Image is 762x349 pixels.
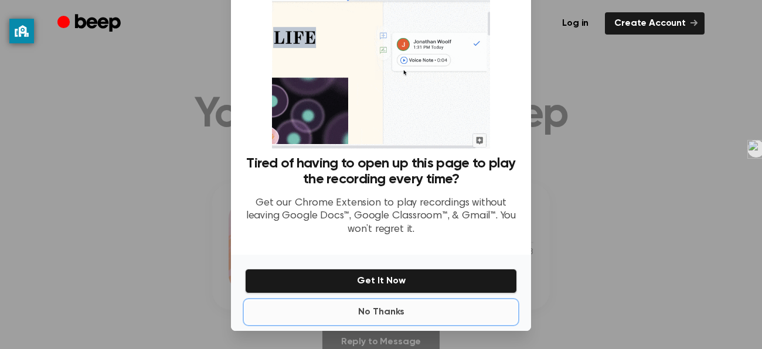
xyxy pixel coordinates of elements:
[245,300,517,324] button: No Thanks
[245,156,517,187] h3: Tired of having to open up this page to play the recording every time?
[553,12,598,35] a: Log in
[57,12,124,35] a: Beep
[9,19,34,43] button: privacy banner
[245,269,517,293] button: Get It Now
[245,197,517,237] p: Get our Chrome Extension to play recordings without leaving Google Docs™, Google Classroom™, & Gm...
[605,12,705,35] a: Create Account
